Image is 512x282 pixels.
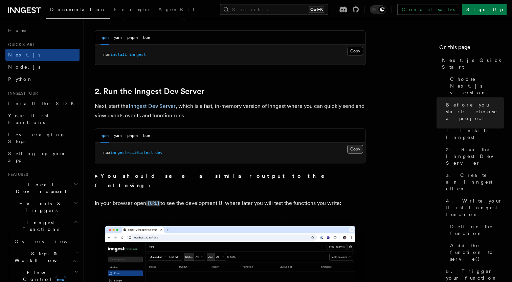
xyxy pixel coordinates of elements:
[5,147,80,166] a: Setting up your app
[220,4,328,15] button: Search...Ctrl+K
[8,76,33,82] span: Python
[5,42,35,47] span: Quick start
[450,223,504,237] span: Define the function
[12,250,75,264] span: Steps & Workflows
[46,2,110,19] a: Documentation
[443,124,504,143] a: 1. Install Inngest
[5,73,80,85] a: Python
[446,172,504,192] span: 3. Create an Inngest client
[309,6,324,13] kbd: Ctrl+K
[447,73,504,99] a: Choose Next.js version
[446,101,504,122] span: Before you start: choose a project
[95,171,365,190] summary: You should see a similar output to the following:
[5,24,80,37] a: Home
[8,132,65,144] span: Leveraging Steps
[370,5,386,14] button: Toggle dark mode
[442,57,504,70] span: Next.js Quick Start
[143,31,150,45] button: bun
[446,146,504,166] span: 2. Run the Inngest Dev Server
[155,150,162,155] span: dev
[95,101,365,120] p: Next, start the , which is a fast, in-memory version of Inngest where you can quickly send and vi...
[5,91,38,96] span: Inngest tour
[103,150,110,155] span: npx
[114,129,122,143] button: yarn
[347,47,363,55] button: Copy
[143,129,150,143] button: bun
[5,197,80,216] button: Events & Triggers
[15,239,84,244] span: Overview
[347,145,363,154] button: Copy
[127,129,138,143] button: pnpm
[12,235,80,248] a: Overview
[158,7,194,12] span: AgentKit
[12,248,80,266] button: Steps & Workflows
[447,220,504,239] a: Define the function
[8,52,40,57] span: Next.js
[50,7,106,12] span: Documentation
[95,173,334,189] strong: You should see a similar output to the following:
[8,151,66,163] span: Setting up your app
[5,219,73,233] span: Inngest Functions
[129,52,146,57] span: inngest
[5,110,80,128] a: Your first Functions
[462,4,507,15] a: Sign Up
[447,239,504,265] a: Add the function to serve()
[146,201,160,206] code: [URL]
[8,64,40,70] span: Node.js
[5,200,74,214] span: Events & Triggers
[5,128,80,147] a: Leveraging Steps
[5,216,80,235] button: Inngest Functions
[439,54,504,73] a: Next.js Quick Start
[95,198,365,208] p: In your browser open to see the development UI where later you will test the functions you write:
[129,103,176,109] a: Inngest Dev Server
[446,127,504,141] span: 1. Install Inngest
[443,169,504,195] a: 3. Create an Inngest client
[114,7,150,12] span: Examples
[5,179,80,197] button: Local Development
[446,197,504,218] span: 4. Write your first Inngest function
[8,27,27,34] span: Home
[110,2,154,18] a: Examples
[439,43,504,54] h4: On this page
[101,31,109,45] button: npm
[450,76,504,96] span: Choose Next.js version
[5,172,28,177] span: Features
[154,2,198,18] a: AgentKit
[110,52,127,57] span: install
[8,101,78,106] span: Install the SDK
[5,61,80,73] a: Node.js
[450,242,504,262] span: Add the function to serve()
[114,31,122,45] button: yarn
[443,143,504,169] a: 2. Run the Inngest Dev Server
[443,99,504,124] a: Before you start: choose a project
[127,31,138,45] button: pnpm
[146,200,160,206] a: [URL]
[5,97,80,110] a: Install the SDK
[110,150,153,155] span: inngest-cli@latest
[397,4,459,15] a: Contact sales
[103,52,110,57] span: npm
[8,113,48,125] span: Your first Functions
[5,181,74,195] span: Local Development
[95,87,204,96] a: 2. Run the Inngest Dev Server
[443,195,504,220] a: 4. Write your first Inngest function
[101,129,109,143] button: npm
[5,49,80,61] a: Next.js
